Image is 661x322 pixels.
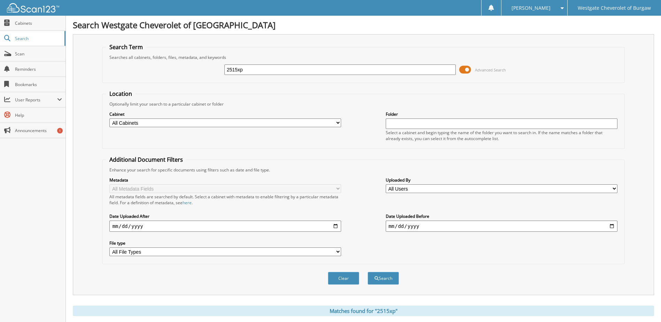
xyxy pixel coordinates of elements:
legend: Additional Document Filters [106,156,186,163]
label: Metadata [109,177,341,183]
div: All metadata fields are searched by default. Select a cabinet with metadata to enable filtering b... [109,194,341,206]
input: end [386,221,617,232]
input: start [109,221,341,232]
span: Westgate Cheverolet of Burgaw [578,6,651,10]
span: [PERSON_NAME] [512,6,551,10]
legend: Search Term [106,43,146,51]
legend: Location [106,90,136,98]
a: here [183,200,192,206]
label: Cabinet [109,111,341,117]
div: Matches found for "2515xp" [73,306,654,316]
img: scan123-logo-white.svg [7,3,59,13]
span: Scan [15,51,62,57]
span: User Reports [15,97,57,103]
label: File type [109,240,341,246]
label: Date Uploaded After [109,213,341,219]
div: Searches all cabinets, folders, files, metadata, and keywords [106,54,621,60]
label: Date Uploaded Before [386,213,617,219]
span: Reminders [15,66,62,72]
span: Help [15,112,62,118]
div: Optionally limit your search to a particular cabinet or folder [106,101,621,107]
span: Search [15,36,61,41]
span: Bookmarks [15,82,62,87]
span: Cabinets [15,20,62,26]
div: Select a cabinet and begin typing the name of the folder you want to search in. If the name match... [386,130,617,141]
span: Announcements [15,128,62,133]
label: Folder [386,111,617,117]
div: 1 [57,128,63,133]
h1: Search Westgate Cheverolet of [GEOGRAPHIC_DATA] [73,19,654,31]
span: Advanced Search [475,67,506,72]
div: Enhance your search for specific documents using filters such as date and file type. [106,167,621,173]
button: Clear [328,272,359,285]
label: Uploaded By [386,177,617,183]
button: Search [368,272,399,285]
